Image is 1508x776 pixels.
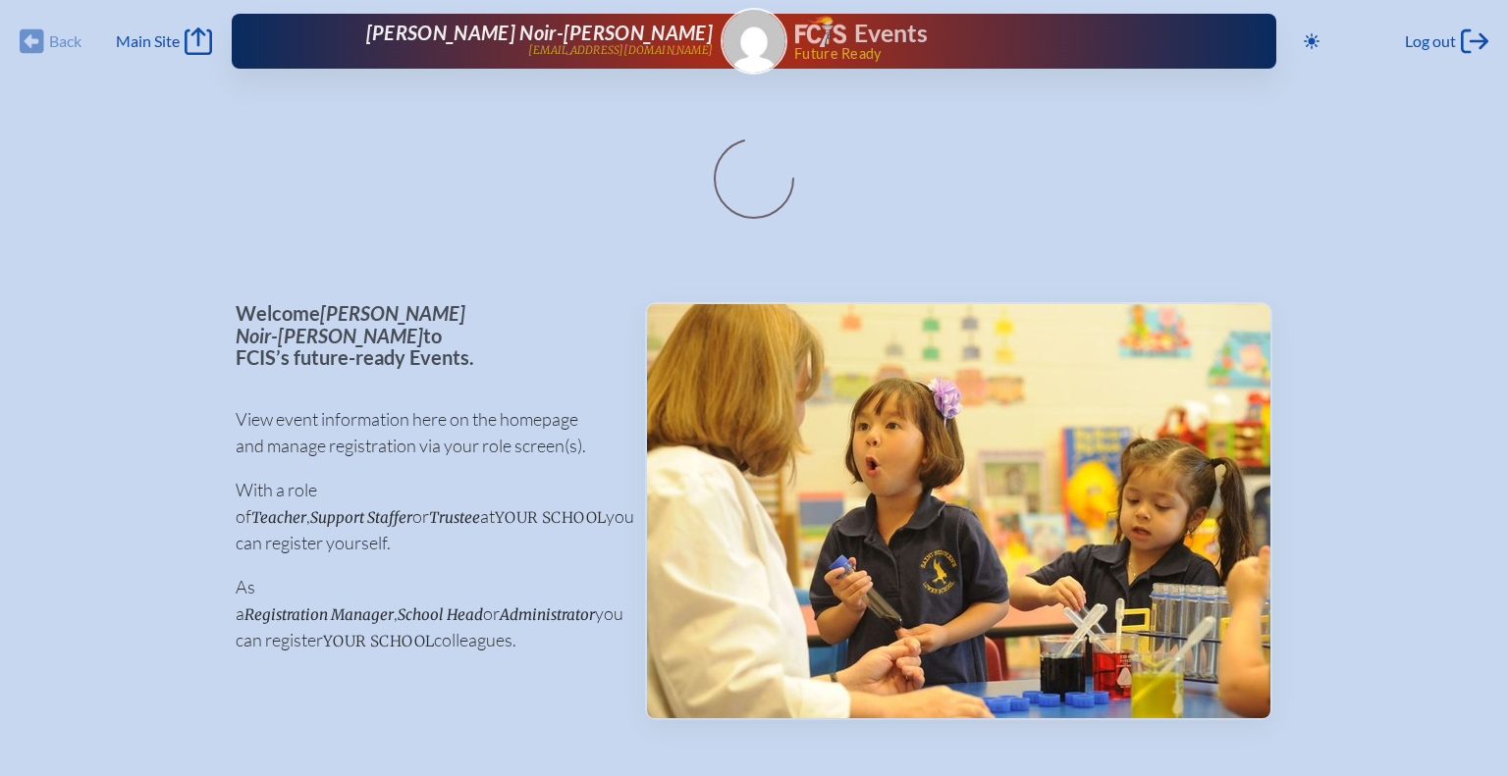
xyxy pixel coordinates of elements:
img: Events [647,304,1270,718]
span: School Head [398,605,483,624]
p: View event information here on the homepage and manage registration via your role screen(s). [236,406,614,459]
span: Administrator [500,605,595,624]
p: [EMAIL_ADDRESS][DOMAIN_NAME] [528,44,713,57]
span: Main Site [116,31,180,51]
span: Support Staffer [310,508,412,527]
p: As a , or you can register colleagues. [236,574,614,653]
img: Gravatar [723,10,785,73]
span: Registration Manager [244,605,394,624]
p: With a role of , or at you can register yourself. [236,477,614,556]
span: Teacher [251,508,306,527]
span: Trustee [429,508,480,527]
a: [PERSON_NAME] Noir-[PERSON_NAME][EMAIL_ADDRESS][DOMAIN_NAME] [295,22,713,61]
a: Gravatar [721,8,787,75]
p: Welcome to FCIS’s future-ready Events. [236,302,614,369]
span: [PERSON_NAME] Noir-[PERSON_NAME] [236,301,465,347]
span: your school [323,632,434,650]
span: Future Ready [794,47,1213,61]
div: FCIS Events — Future ready [795,16,1213,61]
span: Log out [1405,31,1456,51]
span: your school [495,508,606,527]
a: Main Site [116,27,212,55]
span: [PERSON_NAME] Noir-[PERSON_NAME] [366,21,713,44]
